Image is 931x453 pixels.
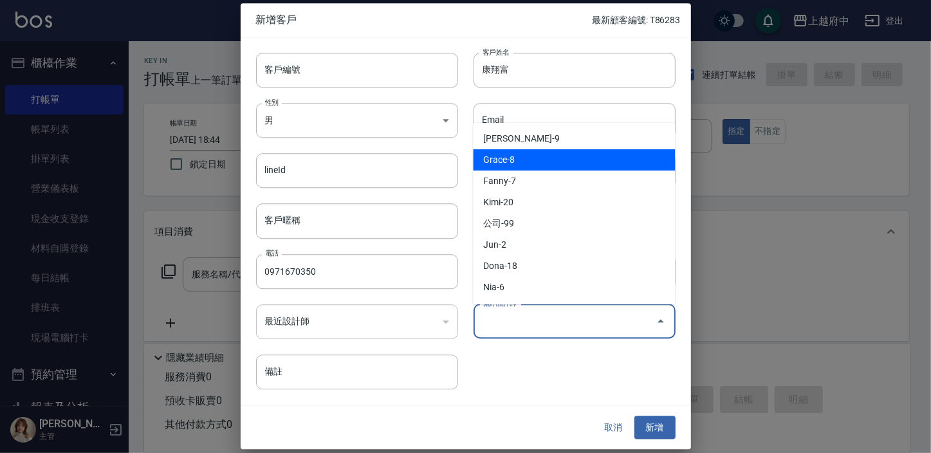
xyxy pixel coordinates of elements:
li: 公司-99 [473,213,675,234]
label: 偏好設計師 [483,299,516,308]
li: Dona-18 [473,255,675,277]
label: 電話 [265,248,279,258]
li: Jun-2 [473,234,675,255]
span: 新增客戶 [256,14,593,26]
li: Nia-6 [473,277,675,298]
li: Kimi-20 [473,192,675,213]
div: 男 [256,103,458,138]
li: [PERSON_NAME]-10 [473,298,675,319]
li: Fanny-7 [473,171,675,192]
p: 最新顧客編號: T86283 [592,14,680,27]
button: Close [650,311,671,332]
button: 取消 [593,416,634,439]
label: 性別 [265,97,279,107]
button: 新增 [634,416,676,439]
label: 客戶姓名 [483,47,510,57]
li: [PERSON_NAME]-9 [473,128,675,149]
li: Grace-8 [473,149,675,171]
